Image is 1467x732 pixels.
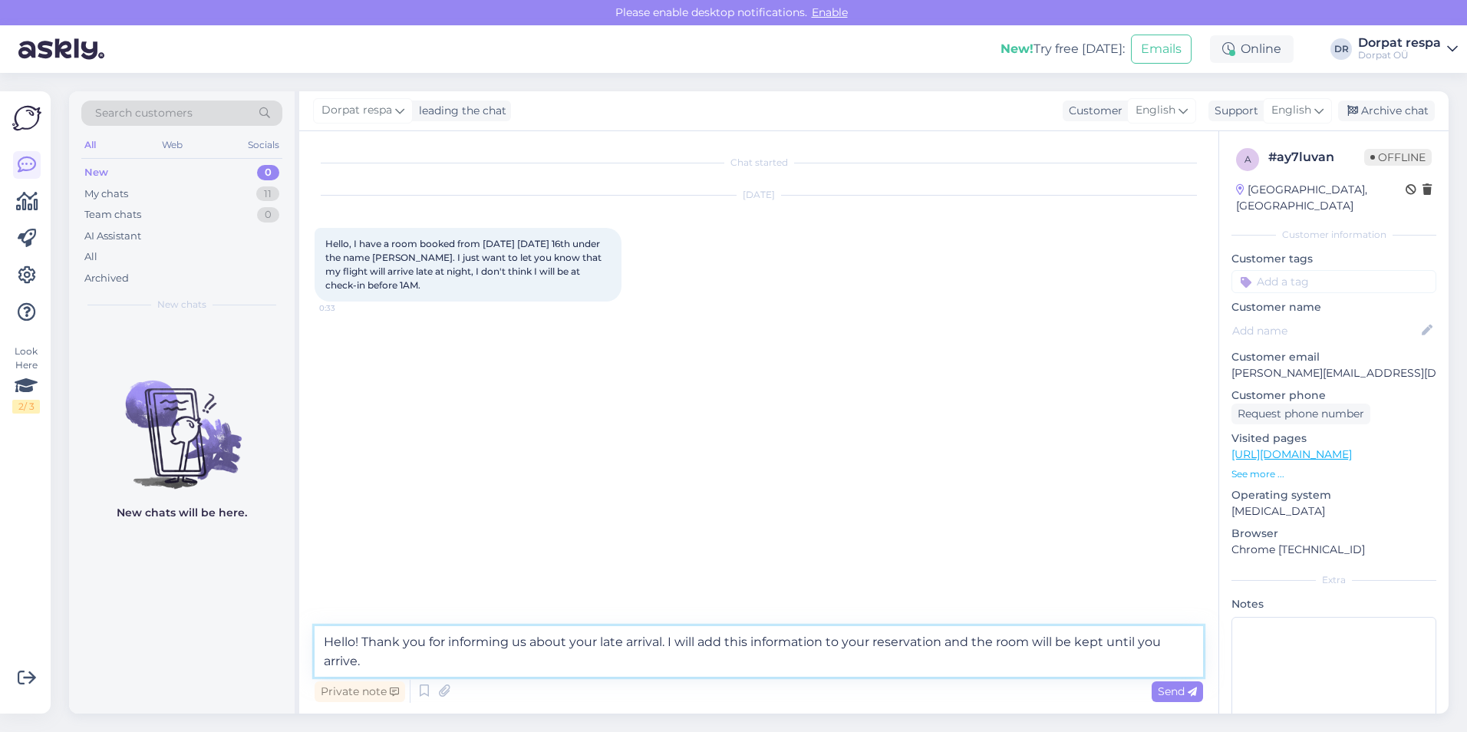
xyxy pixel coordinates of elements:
[1231,387,1436,404] p: Customer phone
[1358,37,1441,49] div: Dorpat respa
[84,271,129,286] div: Archived
[315,626,1203,677] textarea: Hello! Thank you for informing us about your late arrival. I will add this information to your re...
[1231,365,1436,381] p: [PERSON_NAME][EMAIL_ADDRESS][DOMAIN_NAME]
[1364,149,1432,166] span: Offline
[1231,447,1352,461] a: [URL][DOMAIN_NAME]
[81,135,99,155] div: All
[1231,228,1436,242] div: Customer information
[12,104,41,133] img: Askly Logo
[1231,487,1436,503] p: Operating system
[1231,299,1436,315] p: Customer name
[159,135,186,155] div: Web
[1001,40,1125,58] div: Try free [DATE]:
[1001,41,1033,56] b: New!
[84,186,128,202] div: My chats
[1268,148,1364,167] div: # ay7luvan
[1063,103,1123,119] div: Customer
[807,5,852,19] span: Enable
[245,135,282,155] div: Socials
[315,681,405,702] div: Private note
[1271,102,1311,119] span: English
[1231,349,1436,365] p: Customer email
[1244,153,1251,165] span: a
[84,165,108,180] div: New
[1330,38,1352,60] div: DR
[1131,35,1192,64] button: Emails
[413,103,506,119] div: leading the chat
[1210,35,1294,63] div: Online
[1231,404,1370,424] div: Request phone number
[12,345,40,414] div: Look Here
[95,105,193,121] span: Search customers
[1231,596,1436,612] p: Notes
[84,249,97,265] div: All
[69,353,295,491] img: No chats
[257,207,279,223] div: 0
[325,238,604,291] span: Hello, I have a room booked from [DATE] [DATE] 16th under the name [PERSON_NAME]. I just want to ...
[1358,37,1458,61] a: Dorpat respaDorpat OÜ
[1231,467,1436,481] p: See more ...
[1232,322,1419,339] input: Add name
[1136,102,1175,119] span: English
[1338,101,1435,121] div: Archive chat
[315,188,1203,202] div: [DATE]
[1231,526,1436,542] p: Browser
[1231,270,1436,293] input: Add a tag
[1231,573,1436,587] div: Extra
[84,207,141,223] div: Team chats
[12,400,40,414] div: 2 / 3
[1208,103,1258,119] div: Support
[1231,503,1436,519] p: [MEDICAL_DATA]
[1158,684,1197,698] span: Send
[117,505,247,521] p: New chats will be here.
[257,165,279,180] div: 0
[1231,542,1436,558] p: Chrome [TECHNICAL_ID]
[84,229,141,244] div: AI Assistant
[1358,49,1441,61] div: Dorpat OÜ
[1231,430,1436,447] p: Visited pages
[157,298,206,312] span: New chats
[321,102,392,119] span: Dorpat respa
[256,186,279,202] div: 11
[315,156,1203,170] div: Chat started
[1231,251,1436,267] p: Customer tags
[319,302,377,314] span: 0:33
[1236,182,1406,214] div: [GEOGRAPHIC_DATA], [GEOGRAPHIC_DATA]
